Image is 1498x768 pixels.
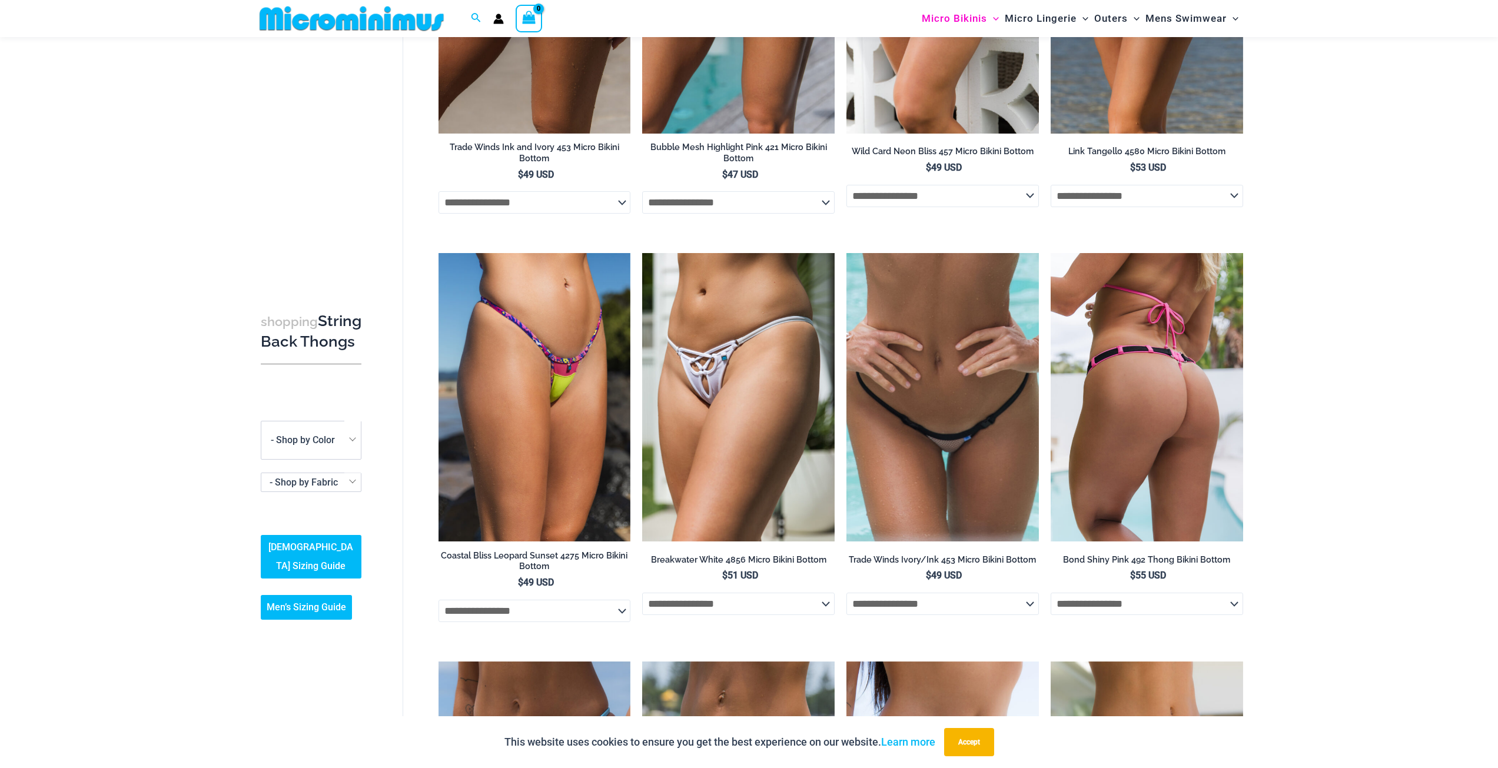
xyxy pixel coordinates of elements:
a: Micro LingerieMenu ToggleMenu Toggle [1002,4,1091,34]
bdi: 53 USD [1130,162,1166,173]
span: Menu Toggle [987,4,999,34]
h2: Breakwater White 4856 Micro Bikini Bottom [642,554,835,566]
bdi: 49 USD [926,162,962,173]
span: - Shop by Fabric [261,473,361,492]
span: Outers [1094,4,1128,34]
p: This website uses cookies to ensure you get the best experience on our website. [504,733,935,751]
bdi: 49 USD [518,169,554,180]
h3: String Back Thongs [261,311,361,352]
bdi: 55 USD [1130,570,1166,581]
button: Accept [944,728,994,756]
bdi: 51 USD [722,570,758,581]
span: $ [722,169,728,180]
a: Breakwater White 4856 Micro Bikini Bottom [642,554,835,570]
h2: Link Tangello 4580 Micro Bikini Bottom [1051,146,1243,157]
span: $ [518,169,523,180]
img: Breakwater White 4856 Micro Bottom 01 [642,253,835,541]
span: - Shop by Fabric [261,473,361,491]
span: $ [518,577,523,588]
a: Trade Winds Ink and Ivory 453 Micro Bikini Bottom [439,142,631,168]
a: OutersMenu ToggleMenu Toggle [1091,4,1142,34]
a: Coastal Bliss Leopard Sunset 4275 Micro Bikini Bottom [439,550,631,577]
a: View Shopping Cart, empty [516,5,543,32]
a: Learn more [881,736,935,748]
img: Bond Shiny Pink 492 Thong 02 [1051,253,1243,541]
span: - Shop by Color [261,421,361,460]
h2: Bond Shiny Pink 492 Thong Bikini Bottom [1051,554,1243,566]
a: Breakwater White 4856 Micro Bottom 01Breakwater White 3153 Top 4856 Micro Bottom 06Breakwater Whi... [642,253,835,541]
bdi: 47 USD [722,169,758,180]
h2: Bubble Mesh Highlight Pink 421 Micro Bikini Bottom [642,142,835,164]
a: Bond Shiny Pink 492 Thong Bikini Bottom [1051,554,1243,570]
img: Trade Winds IvoryInk 453 Micro 02 [846,253,1039,541]
span: Micro Bikinis [922,4,987,34]
a: Search icon link [471,11,481,26]
a: Trade Winds Ivory/Ink 453 Micro Bikini Bottom [846,554,1039,570]
span: Menu Toggle [1128,4,1140,34]
span: shopping [261,314,318,329]
a: [DEMOGRAPHIC_DATA] Sizing Guide [261,536,361,579]
span: - Shop by Fabric [270,477,338,488]
span: - Shop by Color [261,421,361,459]
span: - Shop by Color [271,435,335,446]
span: Menu Toggle [1077,4,1088,34]
a: Micro BikinisMenu ToggleMenu Toggle [919,4,1002,34]
a: Trade Winds IvoryInk 453 Micro 02Trade Winds IvoryInk 384 Top 453 Micro 06Trade Winds IvoryInk 38... [846,253,1039,541]
span: $ [926,162,931,173]
bdi: 49 USD [926,570,962,581]
iframe: TrustedSite Certified [261,39,367,275]
a: Bubble Mesh Highlight Pink 421 Micro Bikini Bottom [642,142,835,168]
span: $ [926,570,931,581]
h2: Coastal Bliss Leopard Sunset 4275 Micro Bikini Bottom [439,550,631,572]
img: MM SHOP LOGO FLAT [255,5,449,32]
span: Menu Toggle [1227,4,1238,34]
nav: Site Navigation [917,2,1244,35]
a: Bond Shiny Pink 492 Thong 01Bond Shiny Pink 492 Thong 02Bond Shiny Pink 492 Thong 02 [1051,253,1243,541]
a: Account icon link [493,14,504,24]
a: Coastal Bliss Leopard Sunset 4275 Micro Bikini 01Coastal Bliss Leopard Sunset 4275 Micro Bikini 0... [439,253,631,541]
span: $ [1130,570,1135,581]
h2: Wild Card Neon Bliss 457 Micro Bikini Bottom [846,146,1039,157]
bdi: 49 USD [518,577,554,588]
span: Micro Lingerie [1005,4,1077,34]
a: Men’s Sizing Guide [261,596,352,620]
h2: Trade Winds Ivory/Ink 453 Micro Bikini Bottom [846,554,1039,566]
a: Mens SwimwearMenu ToggleMenu Toggle [1142,4,1241,34]
a: Link Tangello 4580 Micro Bikini Bottom [1051,146,1243,161]
img: Coastal Bliss Leopard Sunset 4275 Micro Bikini 01 [439,253,631,541]
h2: Trade Winds Ink and Ivory 453 Micro Bikini Bottom [439,142,631,164]
a: Wild Card Neon Bliss 457 Micro Bikini Bottom [846,146,1039,161]
span: $ [722,570,728,581]
span: Mens Swimwear [1145,4,1227,34]
span: $ [1130,162,1135,173]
